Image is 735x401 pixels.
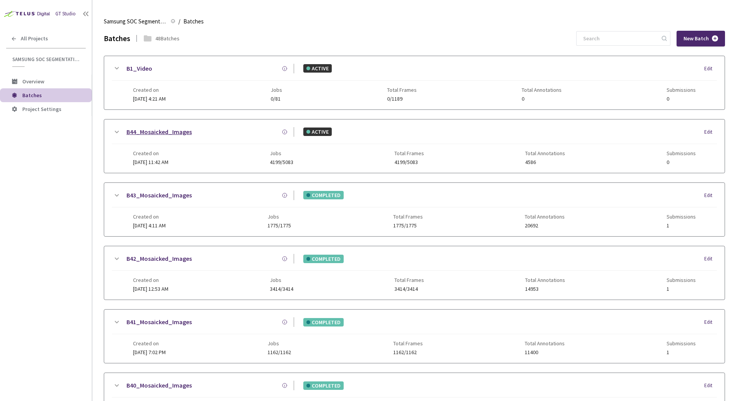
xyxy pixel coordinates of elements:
a: B43_Mosaicked_Images [126,191,192,200]
span: 3414/3414 [270,286,293,292]
span: 0/1189 [387,96,417,102]
li: / [178,17,180,26]
span: Created on [133,277,168,283]
span: Jobs [268,340,291,346]
div: COMPLETED [303,318,344,326]
div: ACTIVE [303,128,332,136]
span: Created on [133,150,168,156]
span: 1162/1162 [393,350,423,355]
span: 1 [667,350,696,355]
div: Edit [704,255,717,263]
span: 1162/1162 [268,350,291,355]
span: 1 [667,223,696,229]
span: Submissions [667,214,696,220]
div: B42_Mosaicked_ImagesCOMPLETEDEditCreated on[DATE] 12:53 AMJobs3414/3414Total Frames3414/3414Total... [104,246,725,300]
span: 11400 [525,350,565,355]
span: Jobs [268,214,291,220]
a: B42_Mosaicked_Images [126,254,192,263]
div: Edit [704,192,717,199]
div: COMPLETED [303,255,344,263]
input: Search [579,31,660,45]
span: All Projects [21,35,48,42]
span: 1 [667,286,696,292]
span: [DATE] 11:42 AM [133,159,168,166]
div: Batches [104,33,130,44]
span: [DATE] 7:02 PM [133,349,166,356]
span: Total Frames [394,277,424,283]
span: 0/81 [271,96,282,102]
div: B41_Mosaicked_ImagesCOMPLETEDEditCreated on[DATE] 7:02 PMJobs1162/1162Total Frames1162/1162Total ... [104,310,725,363]
span: Total Frames [387,87,417,93]
span: 0 [667,159,696,165]
span: Total Frames [393,214,423,220]
div: Edit [704,382,717,389]
span: Created on [133,340,166,346]
span: Project Settings [22,106,62,113]
span: [DATE] 4:21 AM [133,95,166,102]
span: Total Annotations [525,277,565,283]
span: 3414/3414 [394,286,424,292]
span: Samsung SOC Segmentation 2024 [12,56,81,63]
div: Edit [704,128,717,136]
span: Jobs [270,277,293,283]
span: Total Annotations [525,214,565,220]
span: New Batch [683,35,709,42]
div: 48 Batches [155,35,180,42]
div: COMPLETED [303,191,344,199]
span: Overview [22,78,44,85]
span: Total Frames [393,340,423,346]
span: Samsung SOC Segmentation 2024 [104,17,166,26]
div: GT Studio [55,10,76,18]
span: Total Annotations [525,340,565,346]
a: B44_Mosaicked_Images [126,127,192,137]
span: 4586 [525,159,565,165]
span: Submissions [667,277,696,283]
span: Total Annotations [522,87,562,93]
span: [DATE] 12:53 AM [133,285,168,292]
span: 1775/1775 [393,223,423,229]
span: 0 [667,96,696,102]
span: 20692 [525,223,565,229]
div: ACTIVE [303,64,332,73]
span: 4199/5083 [394,159,424,165]
div: Edit [704,318,717,326]
span: 4199/5083 [270,159,293,165]
span: Total Annotations [525,150,565,156]
a: B40_Mosaicked_Images [126,381,192,390]
span: Submissions [667,87,696,93]
span: 0 [522,96,562,102]
div: B1_VideoACTIVEEditCreated on[DATE] 4:21 AMJobs0/81Total Frames0/1189Total Annotations0Submissions0 [104,56,725,109]
span: 1775/1775 [268,223,291,229]
span: Created on [133,214,166,220]
span: 14953 [525,286,565,292]
a: B1_Video [126,64,152,73]
span: Submissions [667,150,696,156]
span: Batches [22,92,42,99]
span: Total Frames [394,150,424,156]
span: Created on [133,87,166,93]
div: COMPLETED [303,381,344,390]
span: [DATE] 4:11 AM [133,222,166,229]
div: B44_Mosaicked_ImagesACTIVEEditCreated on[DATE] 11:42 AMJobs4199/5083Total Frames4199/5083Total An... [104,119,725,173]
a: B41_Mosaicked_Images [126,317,192,327]
div: B43_Mosaicked_ImagesCOMPLETEDEditCreated on[DATE] 4:11 AMJobs1775/1775Total Frames1775/1775Total ... [104,183,725,236]
span: Jobs [271,87,282,93]
div: Edit [704,65,717,73]
span: Submissions [667,340,696,346]
span: Batches [183,17,204,26]
span: Jobs [270,150,293,156]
